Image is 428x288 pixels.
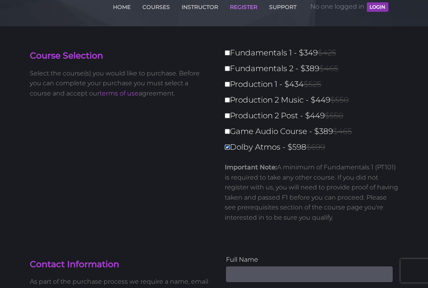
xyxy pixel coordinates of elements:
[226,255,393,265] label: Full Name
[30,68,208,99] p: Select the course(s) you would like to purchase. Before you can complete your purchase you must s...
[225,93,403,107] label: Production 2 Music - $449
[333,127,352,136] span: $465
[330,95,349,105] span: $550
[318,48,336,57] span: $425
[225,46,403,60] label: Fundamentals 1 - $349
[100,90,138,97] a: terms of use
[225,163,277,171] strong: Important Note:
[306,142,325,152] span: $699
[225,125,403,138] label: Game Audio Course - $389
[225,162,399,223] p: A minimum of Fundamentals 1 (PT101) is required to take any other course. If you did not register...
[225,113,230,118] input: Production 2 Post - $449$550
[225,62,403,75] label: Fundamentals 2 - $389
[225,145,230,150] input: Dolby Atmos - $598$699
[225,77,403,91] label: Production 1 - $434
[225,109,403,123] label: Production 2 Post - $449
[325,111,343,120] span: $550
[30,50,208,62] h4: Course Selection
[225,97,230,103] input: Production 2 Music - $449$550
[225,129,230,134] input: Game Audio Course - $389$465
[319,64,338,73] span: $465
[225,82,230,87] input: Production 1 - $434$525
[225,66,230,71] input: Fundamentals 2 - $389$465
[30,259,208,271] h4: Contact Information
[225,140,403,154] label: Dolby Atmos - $598
[367,2,388,12] button: LOGIN
[304,79,321,89] span: $525
[225,50,230,55] input: Fundamentals 1 - $349$425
